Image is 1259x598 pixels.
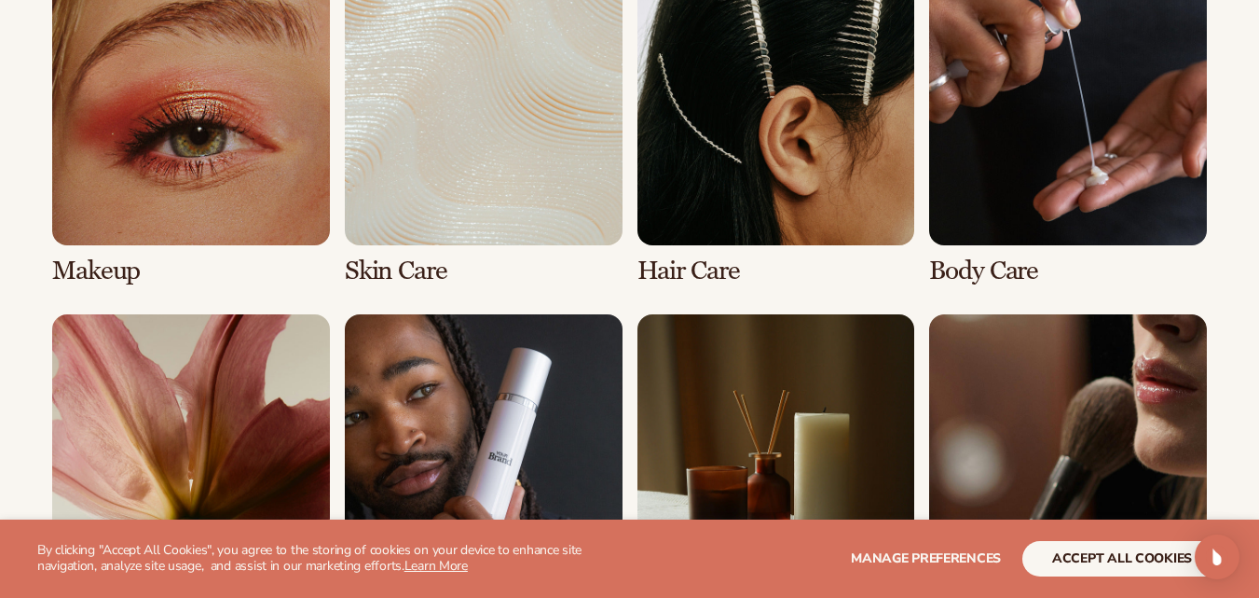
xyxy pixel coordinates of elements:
[404,557,468,575] a: Learn More
[345,257,623,285] h3: Skin Care
[851,541,1001,577] button: Manage preferences
[637,257,915,285] h3: Hair Care
[52,257,330,285] h3: Makeup
[1022,541,1222,577] button: accept all cookies
[929,257,1207,285] h3: Body Care
[1195,535,1239,579] div: Open Intercom Messenger
[37,543,622,575] p: By clicking "Accept All Cookies", you agree to the storing of cookies on your device to enhance s...
[851,549,1001,567] span: Manage preferences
